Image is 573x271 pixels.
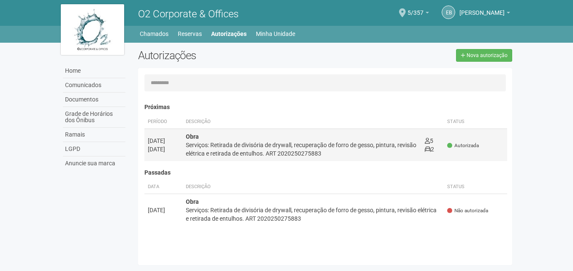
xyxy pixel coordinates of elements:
span: 5 [425,137,433,144]
div: [DATE] [148,206,179,214]
a: LGPD [63,142,125,156]
a: eb [442,5,455,19]
strong: Obra [186,198,199,205]
span: eduardo brito [459,1,505,16]
span: Nova autorização [467,52,508,58]
a: Autorizações [211,28,247,40]
th: Descrição [182,180,444,194]
span: 5/357 [407,1,424,16]
a: Grade de Horários dos Ônibus [63,107,125,128]
th: Status [444,180,507,194]
h4: Passadas [144,170,508,176]
th: Data [144,180,182,194]
th: Descrição [182,115,421,129]
div: [DATE] [148,145,179,153]
a: Reservas [178,28,202,40]
a: Minha Unidade [256,28,295,40]
a: Nova autorização [456,49,512,62]
span: 2 [425,146,434,153]
div: Serviços: Retirada de divisória de drywall, recuperação de forro de gesso, pintura, revisão elétr... [186,206,441,223]
img: logo.jpg [61,4,124,55]
span: Não autorizada [447,207,488,214]
a: Home [63,64,125,78]
div: Serviços: Retirada de divisória de drywall, recuperação de forro de gesso, pintura, revisão elétr... [186,141,418,158]
th: Status [444,115,507,129]
a: Documentos [63,93,125,107]
a: Comunicados [63,78,125,93]
h2: Autorizações [138,49,319,62]
th: Período [144,115,182,129]
a: [PERSON_NAME] [459,11,510,17]
a: 5/357 [407,11,429,17]
strong: Obra [186,133,199,140]
a: Anuncie sua marca [63,156,125,170]
h4: Próximas [144,104,508,110]
span: Autorizada [447,142,479,149]
a: Chamados [140,28,168,40]
div: [DATE] [148,137,179,145]
a: Ramais [63,128,125,142]
span: O2 Corporate & Offices [138,8,239,20]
